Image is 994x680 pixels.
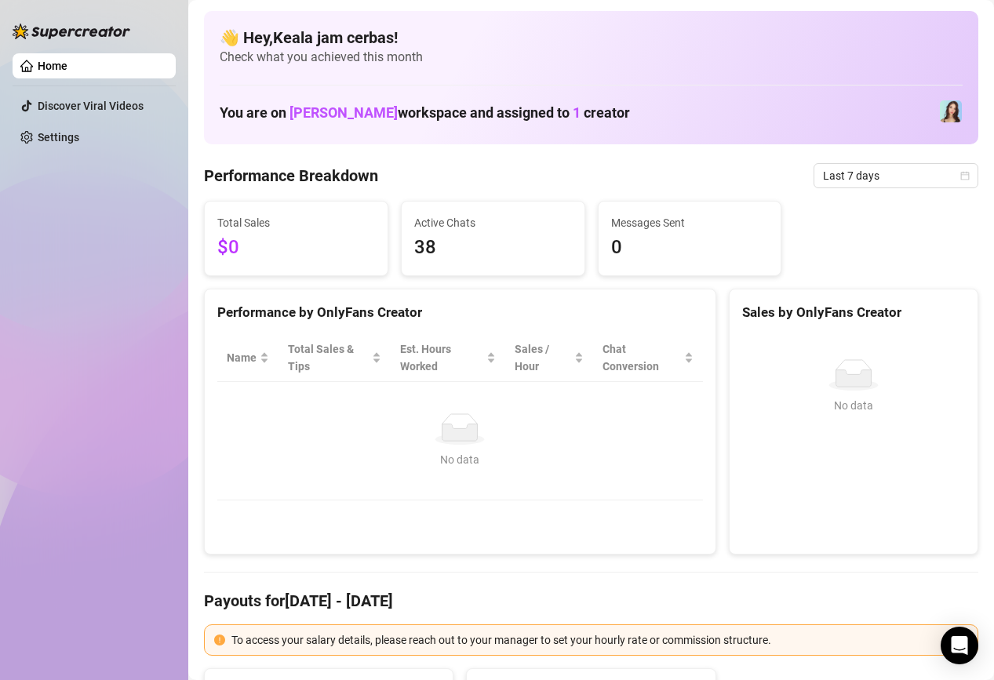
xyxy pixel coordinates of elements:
[611,214,769,231] span: Messages Sent
[38,131,79,144] a: Settings
[217,334,279,382] th: Name
[288,340,369,375] span: Total Sales & Tips
[38,60,67,72] a: Home
[233,451,687,468] div: No data
[231,631,968,649] div: To access your salary details, please reach out to your manager to set your hourly rate or commis...
[748,397,959,414] div: No data
[214,635,225,645] span: exclamation-circle
[960,171,970,180] span: calendar
[217,233,375,263] span: $0
[941,627,978,664] div: Open Intercom Messenger
[279,334,391,382] th: Total Sales & Tips
[400,340,483,375] div: Est. Hours Worked
[227,349,257,366] span: Name
[220,49,963,66] span: Check what you achieved this month
[289,104,398,121] span: [PERSON_NAME]
[515,340,571,375] span: Sales / Hour
[505,334,593,382] th: Sales / Hour
[573,104,581,121] span: 1
[204,590,978,612] h4: Payouts for [DATE] - [DATE]
[742,302,965,323] div: Sales by OnlyFans Creator
[611,233,769,263] span: 0
[823,164,969,187] span: Last 7 days
[204,165,378,187] h4: Performance Breakdown
[220,27,963,49] h4: 👋 Hey, Keala jam cerbas !
[940,100,962,122] img: Amelia
[603,340,681,375] span: Chat Conversion
[220,104,630,122] h1: You are on workspace and assigned to creator
[593,334,703,382] th: Chat Conversion
[414,233,572,263] span: 38
[13,24,130,39] img: logo-BBDzfeDw.svg
[217,302,703,323] div: Performance by OnlyFans Creator
[414,214,572,231] span: Active Chats
[217,214,375,231] span: Total Sales
[38,100,144,112] a: Discover Viral Videos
